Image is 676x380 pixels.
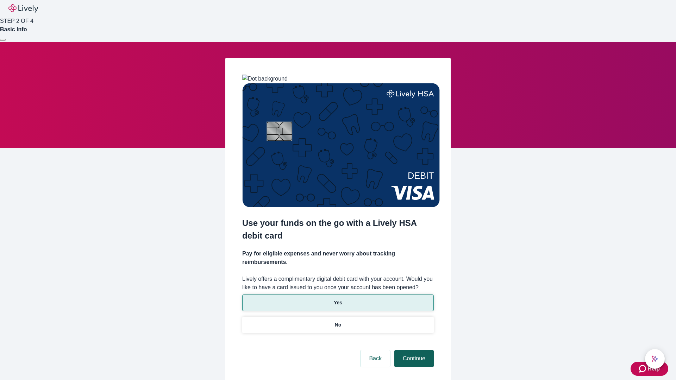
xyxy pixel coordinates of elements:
span: Help [647,365,660,373]
button: No [242,317,434,333]
h4: Pay for eligible expenses and never worry about tracking reimbursements. [242,249,434,266]
img: Debit card [242,83,440,207]
label: Lively offers a complimentary digital debit card with your account. Would you like to have a card... [242,275,434,292]
p: Yes [334,299,342,306]
svg: Zendesk support icon [639,365,647,373]
button: Back [361,350,390,367]
button: Zendesk support iconHelp [631,362,668,376]
button: Yes [242,294,434,311]
p: No [335,321,342,329]
h2: Use your funds on the go with a Lively HSA debit card [242,217,434,242]
img: Dot background [242,75,288,83]
img: Lively [8,4,38,13]
svg: Lively AI Assistant [651,355,658,362]
button: chat [645,349,665,369]
button: Continue [394,350,434,367]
